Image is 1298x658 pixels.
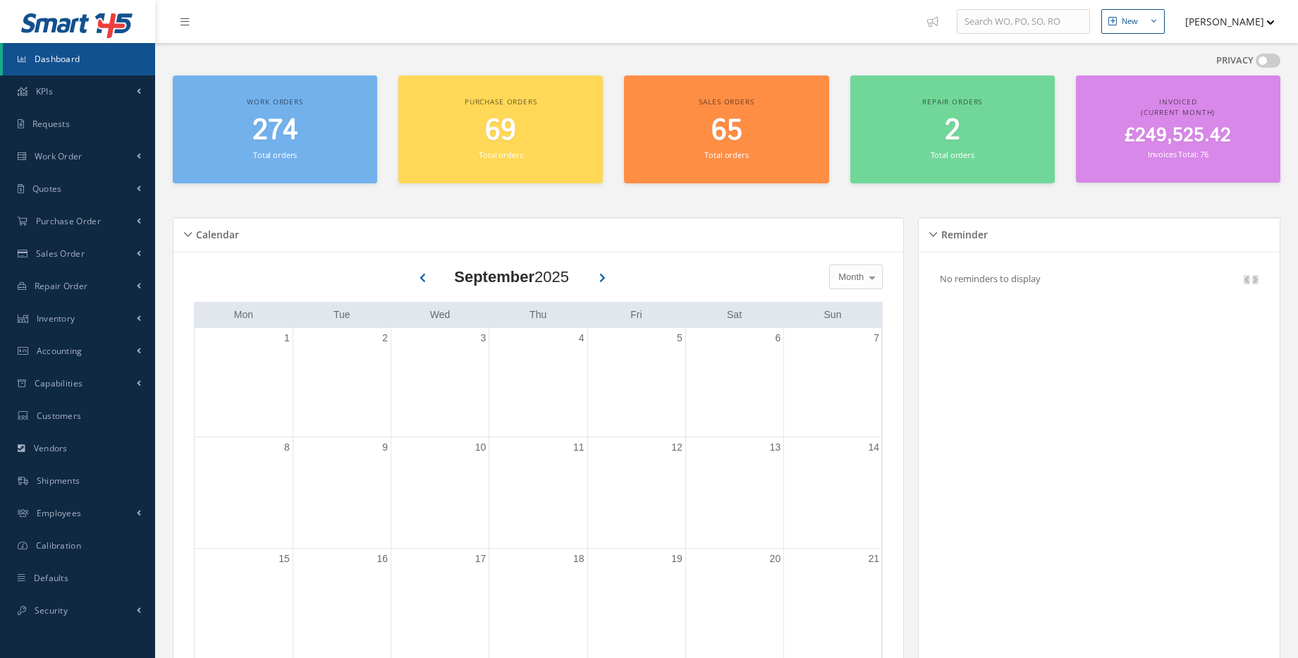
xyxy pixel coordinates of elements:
[685,328,783,437] td: September 6, 2025
[784,328,882,437] td: September 7, 2025
[772,328,783,348] a: September 6, 2025
[35,53,80,65] span: Dashboard
[478,328,489,348] a: September 3, 2025
[391,437,489,549] td: September 10, 2025
[331,306,353,324] a: Tuesday
[253,150,297,160] small: Total orders
[587,437,685,549] td: September 12, 2025
[472,549,489,569] a: September 17, 2025
[485,111,516,151] span: 69
[37,312,75,324] span: Inventory
[945,111,960,151] span: 2
[231,306,256,324] a: Monday
[668,549,685,569] a: September 19, 2025
[173,75,377,183] a: Work orders 274 Total orders
[1125,122,1231,150] span: £249,525.42
[247,97,302,106] span: Work orders
[704,150,748,160] small: Total orders
[472,437,489,458] a: September 10, 2025
[293,328,391,437] td: September 2, 2025
[685,437,783,549] td: September 13, 2025
[1101,9,1165,34] button: New
[36,85,53,97] span: KPIs
[957,9,1090,35] input: Search WO, PO, SO, RO
[398,75,603,183] a: Purchase orders 69 Total orders
[1076,75,1280,183] a: Invoiced (Current Month) £249,525.42 Invoices Total: 76
[527,306,549,324] a: Thursday
[570,437,587,458] a: September 11, 2025
[576,328,587,348] a: September 4, 2025
[35,280,88,292] span: Repair Order
[32,118,70,130] span: Requests
[937,224,988,241] h5: Reminder
[35,377,83,389] span: Capabilities
[3,43,155,75] a: Dashboard
[374,549,391,569] a: September 16, 2025
[276,549,293,569] a: September 15, 2025
[724,306,745,324] a: Saturday
[281,328,293,348] a: September 1, 2025
[1216,54,1254,68] label: PRIVACY
[36,215,101,227] span: Purchase Order
[195,437,293,549] td: September 8, 2025
[192,224,239,241] h5: Calendar
[391,328,489,437] td: September 3, 2025
[668,437,685,458] a: September 12, 2025
[35,150,82,162] span: Work Order
[427,306,453,324] a: Wednesday
[835,270,864,284] span: Month
[674,328,685,348] a: September 5, 2025
[1148,149,1208,159] small: Invoices Total: 76
[865,549,882,569] a: September 21, 2025
[293,437,391,549] td: September 9, 2025
[821,306,845,324] a: Sunday
[624,75,828,183] a: Sales orders 65 Total orders
[1141,107,1215,117] span: (Current Month)
[767,437,784,458] a: September 13, 2025
[281,437,293,458] a: September 8, 2025
[922,97,982,106] span: Repair orders
[1122,16,1138,28] div: New
[850,75,1055,183] a: Repair orders 2 Total orders
[34,442,68,454] span: Vendors
[465,97,537,106] span: Purchase orders
[1172,8,1275,35] button: [PERSON_NAME]
[454,268,534,286] b: September
[37,475,80,487] span: Shipments
[767,549,784,569] a: September 20, 2025
[34,572,68,584] span: Defaults
[570,549,587,569] a: September 18, 2025
[37,410,82,422] span: Customers
[1159,97,1197,106] span: Invoiced
[940,272,1041,285] p: No reminders to display
[454,265,569,288] div: 2025
[489,328,587,437] td: September 4, 2025
[627,306,644,324] a: Friday
[379,328,391,348] a: September 2, 2025
[36,540,81,552] span: Calibration
[931,150,974,160] small: Total orders
[36,248,85,260] span: Sales Order
[865,437,882,458] a: September 14, 2025
[489,437,587,549] td: September 11, 2025
[195,328,293,437] td: September 1, 2025
[784,437,882,549] td: September 14, 2025
[252,111,298,151] span: 274
[479,150,522,160] small: Total orders
[587,328,685,437] td: September 5, 2025
[35,604,68,616] span: Security
[37,345,82,357] span: Accounting
[699,97,754,106] span: Sales orders
[32,183,62,195] span: Quotes
[711,111,742,151] span: 65
[379,437,391,458] a: September 9, 2025
[871,328,882,348] a: September 7, 2025
[37,507,82,519] span: Employees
